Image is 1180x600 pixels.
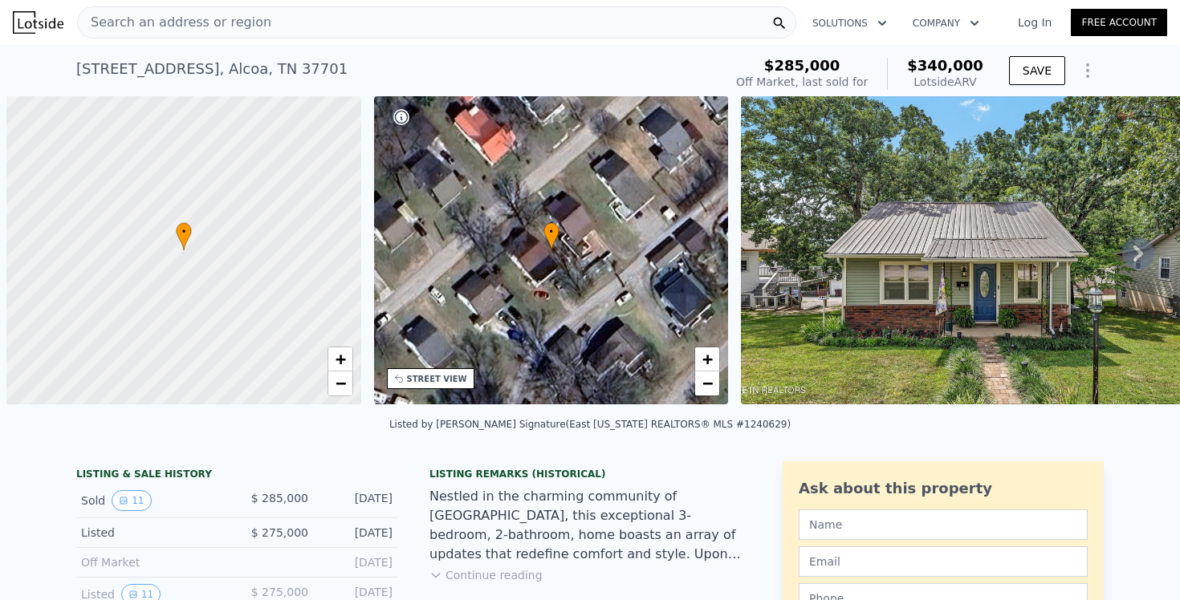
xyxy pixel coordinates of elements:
[251,526,308,539] span: $ 275,000
[736,74,868,90] div: Off Market, last sold for
[176,225,192,239] span: •
[81,554,224,570] div: Off Market
[543,222,559,250] div: •
[702,373,713,393] span: −
[321,490,393,511] div: [DATE]
[900,9,992,38] button: Company
[695,347,719,371] a: Zoom in
[81,525,224,541] div: Listed
[695,371,719,395] a: Zoom out
[251,492,308,505] span: $ 285,000
[429,468,751,480] div: Listing Remarks (Historical)
[321,554,393,570] div: [DATE]
[328,371,352,395] a: Zoom out
[543,225,559,239] span: •
[335,349,345,369] span: +
[328,347,352,371] a: Zoom in
[389,419,791,430] div: Listed by [PERSON_NAME] Signature (East [US_STATE] REALTORS® MLS #1240629)
[799,509,1088,540] input: Name
[335,373,345,393] span: −
[1071,9,1167,36] a: Free Account
[1072,55,1104,87] button: Show Options
[907,57,983,74] span: $340,000
[13,11,63,34] img: Lotside
[1009,56,1065,85] button: SAVE
[999,14,1071,30] a: Log In
[799,546,1088,577] input: Email
[81,490,224,511] div: Sold
[251,586,308,598] span: $ 275,000
[112,490,151,511] button: View historical data
[176,222,192,250] div: •
[800,9,900,38] button: Solutions
[407,373,467,385] div: STREET VIEW
[78,13,271,32] span: Search an address or region
[702,349,713,369] span: +
[429,487,751,564] div: Nestled in the charming community of [GEOGRAPHIC_DATA], this exceptional 3-bedroom, 2-bathroom, h...
[429,567,543,583] button: Continue reading
[907,74,983,90] div: Lotside ARV
[76,468,397,484] div: LISTING & SALE HISTORY
[76,58,348,80] div: [STREET_ADDRESS] , Alcoa , TN 37701
[764,57,840,74] span: $285,000
[799,477,1088,500] div: Ask about this property
[321,525,393,541] div: [DATE]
